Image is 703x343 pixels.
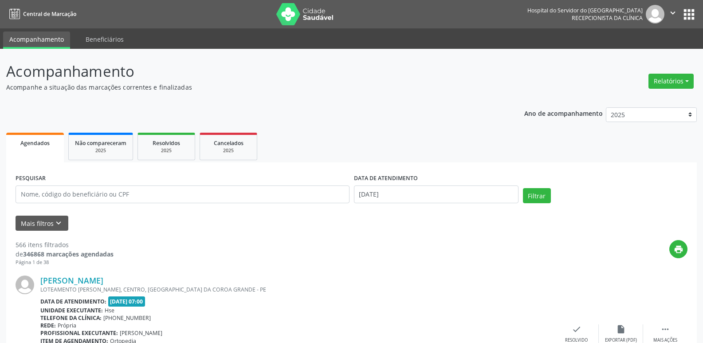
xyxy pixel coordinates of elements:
img: img [16,276,34,294]
img: img [646,5,664,24]
div: Hospital do Servidor do [GEOGRAPHIC_DATA] [527,7,643,14]
button: Filtrar [523,188,551,203]
p: Acompanhe a situação das marcações correntes e finalizadas [6,83,490,92]
b: Telefone da clínica: [40,314,102,322]
button:  [664,5,681,24]
div: 2025 [144,147,189,154]
div: LOTEAMENTO [PERSON_NAME], CENTRO, [GEOGRAPHIC_DATA] DA COROA GRANDE - PE [40,286,554,293]
span: [PHONE_NUMBER] [103,314,151,322]
i:  [660,324,670,334]
p: Acompanhamento [6,60,490,83]
a: Central de Marcação [6,7,76,21]
button: print [669,240,687,258]
input: Nome, código do beneficiário ou CPF [16,185,350,203]
span: Própria [58,322,76,329]
b: Rede: [40,322,56,329]
a: Acompanhamento [3,32,70,49]
strong: 346868 marcações agendadas [23,250,114,258]
button: Relatórios [648,74,694,89]
b: Profissional executante: [40,329,118,337]
span: [PERSON_NAME] [120,329,162,337]
div: Página 1 de 38 [16,259,114,266]
div: 566 itens filtrados [16,240,114,249]
span: Agendados [20,139,50,147]
span: Hse [105,307,114,314]
p: Ano de acompanhamento [524,107,603,118]
span: [DATE] 07:00 [108,296,145,307]
a: [PERSON_NAME] [40,276,103,285]
button: apps [681,7,697,22]
div: 2025 [206,147,251,154]
label: DATA DE ATENDIMENTO [354,172,418,185]
b: Unidade executante: [40,307,103,314]
a: Beneficiários [79,32,130,47]
span: Não compareceram [75,139,126,147]
input: Selecione um intervalo [354,185,518,203]
span: Resolvidos [153,139,180,147]
i:  [668,8,678,18]
span: Cancelados [214,139,243,147]
span: Central de Marcação [23,10,76,18]
i: check [572,324,581,334]
i: insert_drive_file [616,324,626,334]
div: de [16,249,114,259]
i: print [674,244,683,254]
b: Data de atendimento: [40,298,106,305]
div: 2025 [75,147,126,154]
label: PESQUISAR [16,172,46,185]
button: Mais filtroskeyboard_arrow_down [16,216,68,231]
i: keyboard_arrow_down [54,218,63,228]
span: Recepcionista da clínica [572,14,643,22]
